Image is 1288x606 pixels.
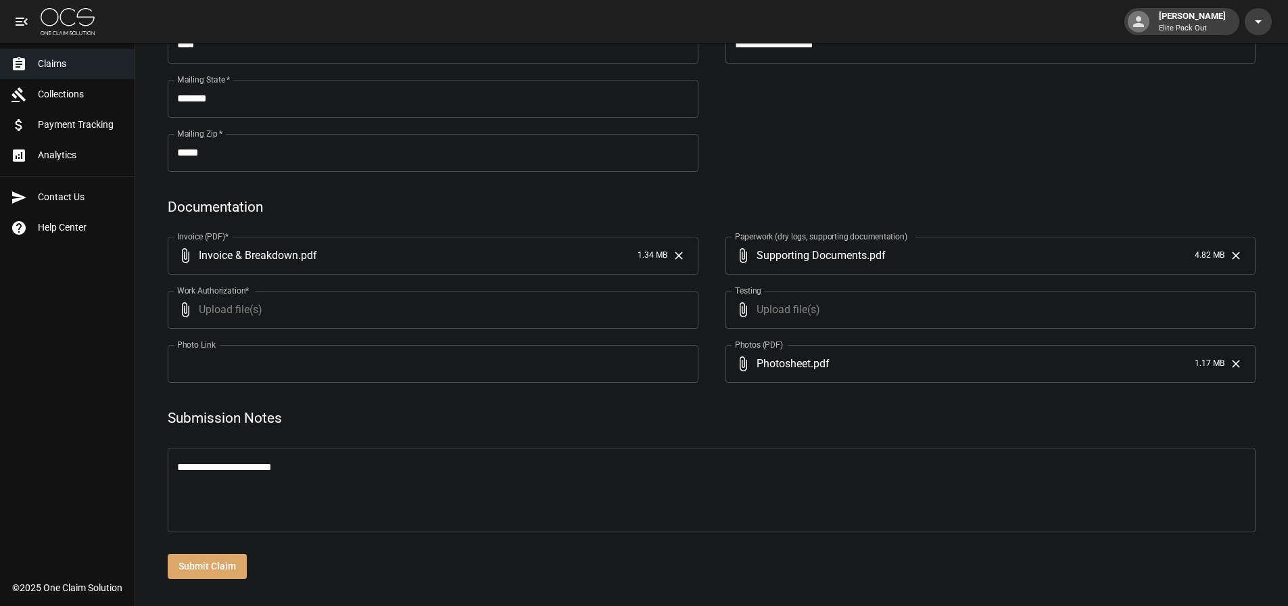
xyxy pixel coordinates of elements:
[298,248,317,263] span: . pdf
[38,87,124,101] span: Collections
[1226,354,1246,374] button: Clear
[38,148,124,162] span: Analytics
[177,74,230,85] label: Mailing State
[1195,357,1224,371] span: 1.17 MB
[757,248,867,263] span: Supporting Documents
[638,249,667,262] span: 1.34 MB
[38,220,124,235] span: Help Center
[12,581,122,595] div: © 2025 One Claim Solution
[1153,9,1231,34] div: [PERSON_NAME]
[735,339,783,350] label: Photos (PDF)
[177,339,216,350] label: Photo Link
[38,118,124,132] span: Payment Tracking
[669,246,689,266] button: Clear
[1159,23,1226,34] p: Elite Pack Out
[1195,249,1224,262] span: 4.82 MB
[1226,246,1246,266] button: Clear
[8,8,35,35] button: open drawer
[867,248,886,263] span: . pdf
[757,291,1220,329] span: Upload file(s)
[177,231,229,242] label: Invoice (PDF)*
[38,190,124,204] span: Contact Us
[177,285,249,296] label: Work Authorization*
[199,291,662,329] span: Upload file(s)
[41,8,95,35] img: ocs-logo-white-transparent.png
[735,285,761,296] label: Testing
[38,57,124,71] span: Claims
[199,248,298,263] span: Invoice & Breakdown
[735,231,907,242] label: Paperwork (dry logs, supporting documentation)
[811,356,830,371] span: . pdf
[757,356,811,371] span: Photosheet
[177,128,223,139] label: Mailing Zip
[168,554,247,579] button: Submit Claim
